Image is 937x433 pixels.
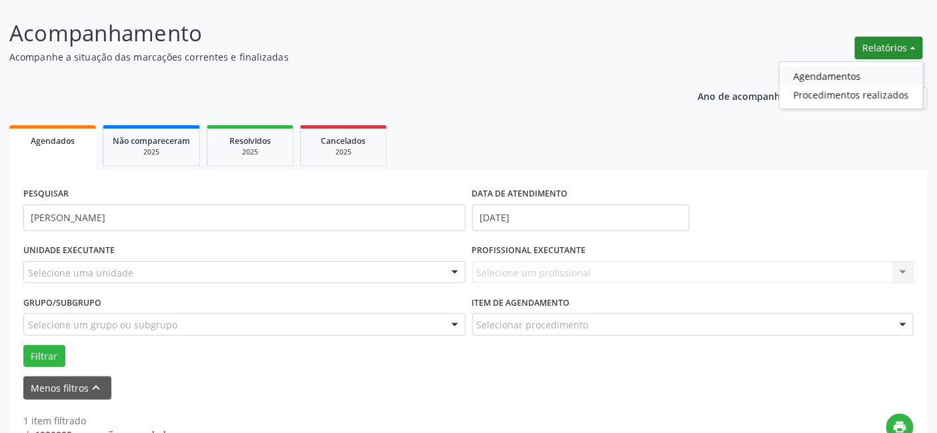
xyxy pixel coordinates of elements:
label: Item de agendamento [472,292,570,313]
span: Agendados [31,135,75,147]
input: Selecione um intervalo [472,205,690,231]
a: Agendamentos [780,67,923,85]
p: Ano de acompanhamento [698,87,816,104]
button: Relatórios [855,37,923,59]
label: PROFISSIONAL EXECUTANTE [472,240,586,261]
button: Menos filtroskeyboard_arrow_up [23,376,111,400]
p: Acompanhe a situação das marcações correntes e finalizadas [9,50,652,64]
div: 1 item filtrado [23,414,176,428]
div: 2025 [310,147,377,157]
label: DATA DE ATENDIMENTO [472,184,568,205]
input: Nome, código do beneficiário ou CPF [23,205,465,231]
span: Selecionar procedimento [477,318,589,332]
span: Cancelados [321,135,366,147]
label: Grupo/Subgrupo [23,292,101,313]
div: 2025 [113,147,190,157]
span: Não compareceram [113,135,190,147]
label: UNIDADE EXECUTANTE [23,240,115,261]
p: Acompanhamento [9,17,652,50]
span: Resolvidos [229,135,271,147]
i: keyboard_arrow_up [89,380,104,395]
label: PESQUISAR [23,184,69,205]
div: 2025 [217,147,283,157]
ul: Relatórios [779,61,924,109]
button: Filtrar [23,345,65,368]
a: Procedimentos realizados [780,85,923,104]
span: Selecione uma unidade [28,266,133,280]
span: Selecione um grupo ou subgrupo [28,318,177,332]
